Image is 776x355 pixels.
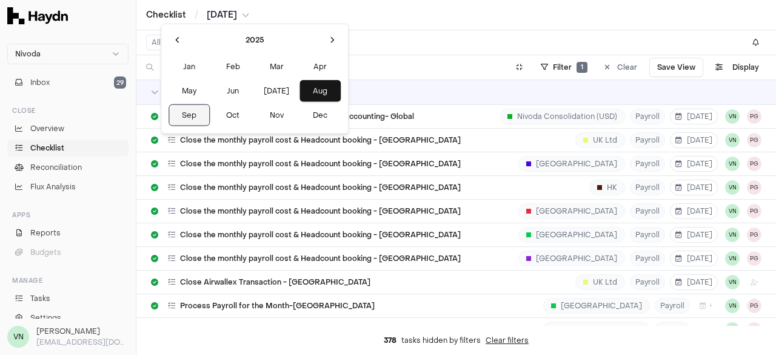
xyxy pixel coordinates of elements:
button: Oct [212,104,253,126]
button: Sep [169,104,210,126]
button: Nov [256,104,297,126]
button: [DATE] [256,80,297,102]
button: Jan [169,56,210,78]
button: Feb [212,56,253,78]
button: May [169,80,210,102]
button: Mar [256,56,297,78]
button: Aug [299,80,341,102]
span: 2025 [246,35,264,46]
button: Jun [212,80,253,102]
button: Apr [299,56,341,78]
button: Dec [299,104,341,126]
